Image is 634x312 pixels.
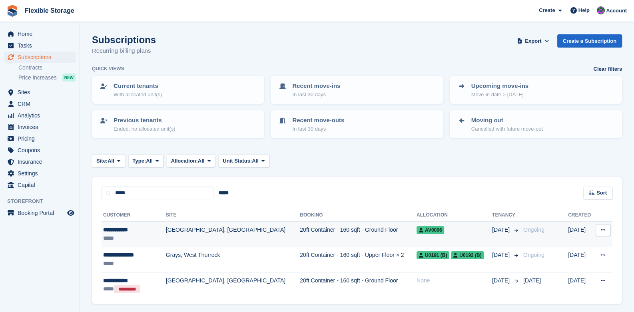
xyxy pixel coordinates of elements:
[133,157,146,165] span: Type:
[417,276,492,285] div: None
[114,116,175,125] p: Previous tenants
[7,197,80,205] span: Storefront
[18,179,66,191] span: Capital
[471,91,528,99] p: Move-in date > [DATE]
[223,157,252,165] span: Unit Status:
[451,77,621,103] a: Upcoming move-ins Move-in date > [DATE]
[92,154,125,167] button: Site: All
[18,64,76,72] a: Contracts
[18,121,66,133] span: Invoices
[568,272,594,297] td: [DATE]
[18,110,66,121] span: Analytics
[300,222,417,247] td: 20ft Container - 160 sqft - Ground Floor
[271,77,442,103] a: Recent move-ins In last 30 days
[471,125,543,133] p: Cancelled with future move-out
[451,251,484,259] span: U0192 (B)
[300,247,417,272] td: 20ft Container - 160 sqft - Upper Floor × 2
[523,227,544,233] span: Ongoing
[166,209,300,222] th: Site
[516,34,551,48] button: Export
[292,116,344,125] p: Recent move-outs
[4,121,76,133] a: menu
[4,110,76,121] a: menu
[417,251,449,259] span: U0191 (B)
[4,168,76,179] a: menu
[96,157,108,165] span: Site:
[4,133,76,144] a: menu
[525,37,541,45] span: Export
[471,81,528,91] p: Upcoming move-ins
[18,87,66,98] span: Sites
[568,209,594,222] th: Created
[4,28,76,40] a: menu
[62,74,76,81] div: NEW
[252,157,259,165] span: All
[18,52,66,63] span: Subscriptions
[492,226,511,234] span: [DATE]
[578,6,590,14] span: Help
[451,111,621,137] a: Moving out Cancelled with future move-out
[18,133,66,144] span: Pricing
[596,189,607,197] span: Sort
[492,209,520,222] th: Tenancy
[18,73,76,82] a: Price increases NEW
[6,5,18,17] img: stora-icon-8386f47178a22dfd0bd8f6a31ec36ba5ce8667c1dd55bd0f319d3a0aa187defe.svg
[4,156,76,167] a: menu
[167,154,215,167] button: Allocation: All
[539,6,555,14] span: Create
[568,247,594,272] td: [DATE]
[218,154,269,167] button: Unit Status: All
[114,91,162,99] p: With allocated unit(s)
[568,222,594,247] td: [DATE]
[198,157,205,165] span: All
[4,98,76,109] a: menu
[166,222,300,247] td: [GEOGRAPHIC_DATA], [GEOGRAPHIC_DATA]
[166,247,300,272] td: Grays, West Thurrock
[18,40,66,51] span: Tasks
[128,154,163,167] button: Type: All
[18,156,66,167] span: Insurance
[300,272,417,297] td: 20ft Container - 160 sqft - Ground Floor
[606,7,627,15] span: Account
[292,81,340,91] p: Recent move-ins
[93,111,263,137] a: Previous tenants Ended, no allocated unit(s)
[557,34,622,48] a: Create a Subscription
[492,251,511,259] span: [DATE]
[18,168,66,179] span: Settings
[417,226,444,234] span: AV0006
[114,81,162,91] p: Current tenants
[271,111,442,137] a: Recent move-outs In last 30 days
[4,145,76,156] a: menu
[492,276,511,285] span: [DATE]
[4,40,76,51] a: menu
[4,52,76,63] a: menu
[114,125,175,133] p: Ended, no allocated unit(s)
[593,65,622,73] a: Clear filters
[146,157,153,165] span: All
[108,157,114,165] span: All
[66,208,76,218] a: Preview store
[523,277,541,284] span: [DATE]
[93,77,263,103] a: Current tenants With allocated unit(s)
[18,207,66,219] span: Booking Portal
[92,46,156,56] p: Recurring billing plans
[18,74,57,81] span: Price increases
[92,34,156,45] h1: Subscriptions
[471,116,543,125] p: Moving out
[292,125,344,133] p: In last 30 days
[171,157,198,165] span: Allocation:
[4,87,76,98] a: menu
[22,4,78,17] a: Flexible Storage
[102,209,166,222] th: Customer
[18,145,66,156] span: Coupons
[597,6,605,14] img: Daniel Douglas
[523,252,544,258] span: Ongoing
[18,98,66,109] span: CRM
[4,179,76,191] a: menu
[92,65,124,72] h6: Quick views
[292,91,340,99] p: In last 30 days
[166,272,300,297] td: [GEOGRAPHIC_DATA], [GEOGRAPHIC_DATA]
[4,207,76,219] a: menu
[18,28,66,40] span: Home
[417,209,492,222] th: Allocation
